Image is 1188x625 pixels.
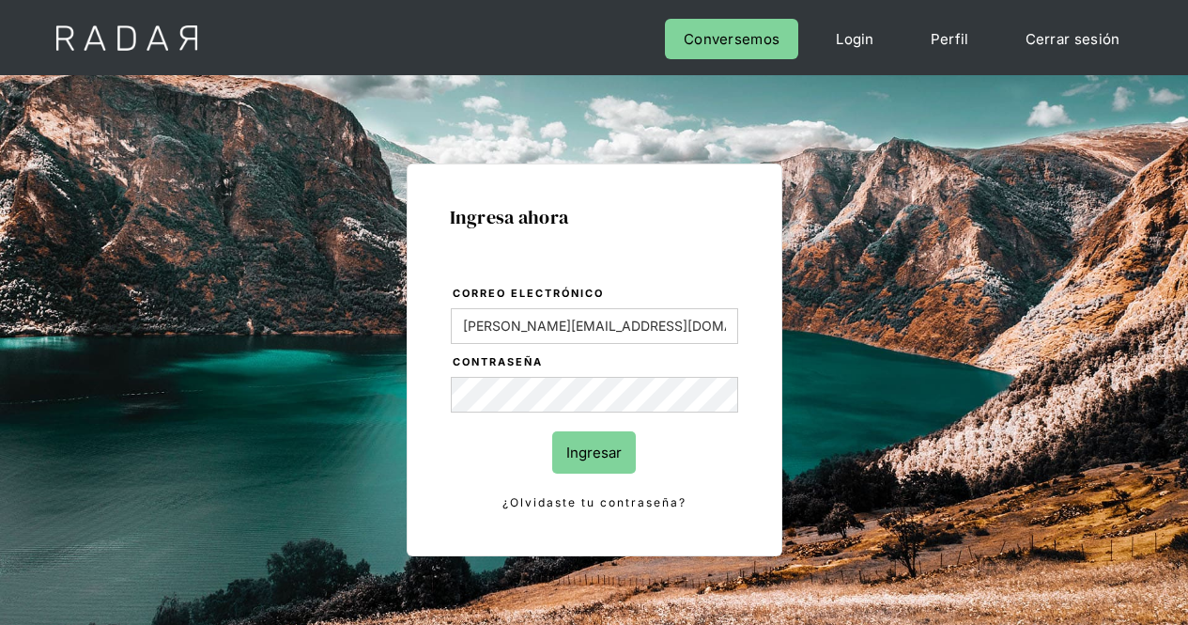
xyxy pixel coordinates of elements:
a: Cerrar sesión [1007,19,1139,59]
input: Ingresar [552,431,636,474]
a: Perfil [912,19,988,59]
a: Conversemos [665,19,798,59]
a: ¿Olvidaste tu contraseña? [451,492,738,513]
h1: Ingresa ahora [450,207,739,227]
label: Contraseña [453,353,738,372]
label: Correo electrónico [453,285,738,304]
form: Login Form [450,284,739,513]
input: bruce@wayne.com [451,308,738,344]
a: Login [817,19,893,59]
